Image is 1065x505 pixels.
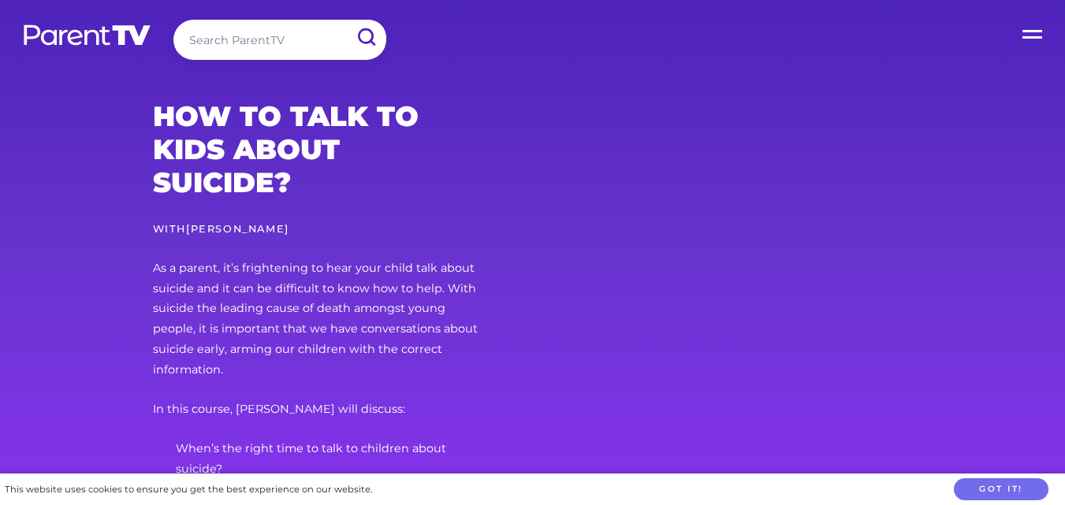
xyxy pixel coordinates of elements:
[954,478,1048,501] button: Got it!
[153,258,482,381] p: As a parent, it’s frightening to hear your child talk about suicide and it can be difficult to kn...
[176,439,475,480] li: When’s the right time to talk to children about suicide?
[22,24,152,46] img: parenttv-logo-white.4c85aaf.svg
[153,100,482,200] h2: How to talk to kids about suicide?
[153,399,482,420] p: In this course, [PERSON_NAME] will discuss:
[186,223,289,235] a: [PERSON_NAME]
[173,20,386,60] input: Search ParentTV
[5,481,372,498] div: This website uses cookies to ensure you get the best experience on our website.
[345,20,386,55] input: Submit
[153,223,289,235] small: With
